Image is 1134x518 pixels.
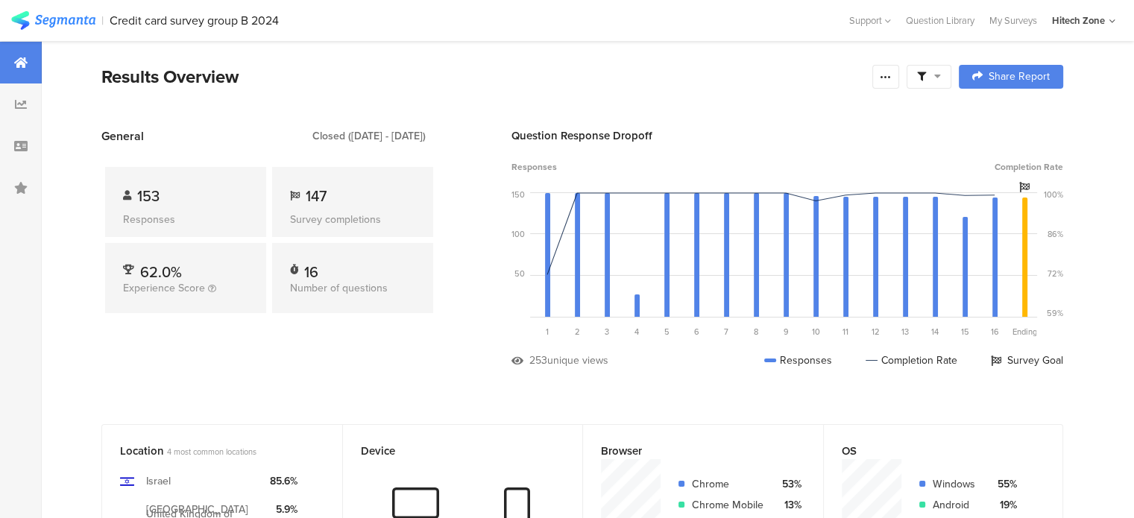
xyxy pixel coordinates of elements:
span: 4 [634,326,639,338]
div: Chrome Mobile [692,497,763,513]
span: 12 [872,326,880,338]
div: 59% [1047,307,1063,319]
div: Hitech Zone [1052,13,1105,28]
div: 55% [991,476,1017,492]
span: 147 [306,185,327,207]
span: 9 [784,326,789,338]
div: Israel [146,473,171,489]
span: 5 [664,326,670,338]
span: 3 [605,326,609,338]
span: 8 [754,326,758,338]
div: 253 [529,353,547,368]
span: Number of questions [290,280,388,296]
div: Device [361,443,541,459]
span: 2 [575,326,580,338]
span: 153 [137,185,160,207]
div: 86% [1048,228,1063,240]
div: Responses [123,212,248,227]
div: Windows [933,476,979,492]
span: 7 [724,326,728,338]
span: 4 most common locations [167,446,256,458]
div: Chrome [692,476,763,492]
div: 72% [1048,268,1063,279]
div: Question Response Dropoff [511,127,1063,144]
span: 11 [842,326,848,338]
div: 16 [304,261,318,276]
span: 15 [961,326,969,338]
div: Location [120,443,300,459]
span: Completion Rate [995,160,1063,174]
div: 100% [1044,189,1063,200]
div: Closed ([DATE] - [DATE]) [312,128,426,144]
span: 13 [901,326,909,338]
div: Ending [1009,326,1039,338]
div: Android [933,497,979,513]
span: Responses [511,160,557,174]
div: Completion Rate [866,353,957,368]
div: [GEOGRAPHIC_DATA] [146,502,248,517]
i: Survey Goal [1019,182,1030,192]
div: 5.9% [270,502,297,517]
div: Results Overview [101,63,865,90]
div: Survey completions [290,212,415,227]
span: 10 [812,326,820,338]
div: 13% [775,497,801,513]
div: 85.6% [270,473,297,489]
img: segmanta logo [11,11,95,30]
span: 14 [931,326,939,338]
a: My Surveys [982,13,1045,28]
div: 100 [511,228,525,240]
span: 62.0% [140,261,182,283]
div: 53% [775,476,801,492]
span: 6 [694,326,699,338]
div: 50 [514,268,525,279]
div: Credit card survey group B 2024 [110,13,279,28]
div: Survey Goal [991,353,1063,368]
div: Responses [764,353,832,368]
div: Support [849,9,891,32]
div: unique views [547,353,608,368]
div: Browser [601,443,781,459]
span: Experience Score [123,280,205,296]
a: Question Library [898,13,982,28]
span: General [101,127,144,145]
span: 1 [546,326,549,338]
div: 19% [991,497,1017,513]
span: Share Report [989,72,1050,82]
span: 16 [991,326,999,338]
div: OS [842,443,1021,459]
div: 150 [511,189,525,200]
div: | [101,12,104,29]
